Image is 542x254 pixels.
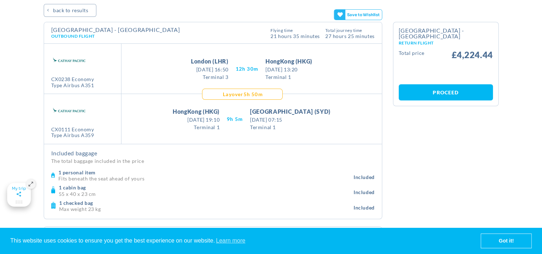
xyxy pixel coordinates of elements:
span: £4,224.44 [452,51,493,59]
gamitee-floater-minimize-handle: Maximize [7,183,31,207]
img: CX.png [51,49,87,70]
span: 9H 5M [227,116,243,123]
span: Terminal 1 [173,123,220,131]
span: Terminal 1 [250,123,331,131]
span: This website uses cookies to ensure you get the best experience on our website. [10,235,481,246]
h4: Included baggage [51,150,375,157]
h4: 1 checked bag [59,200,354,206]
h4: 1 personal item [58,169,354,176]
span: 27 hours 25 Minutes [325,33,375,39]
span: Terminal 1 [265,73,312,81]
span: 12H 30M [236,65,258,72]
div: CX0238 Economy [51,76,94,83]
img: CX.png [51,99,87,120]
a: BACK TO RESULTS [44,4,96,17]
span: Outbound Flight [51,33,95,39]
p: Fits beneath the seat ahead of yours [58,175,354,181]
a: Proceed [399,84,493,100]
div: Type Airbus A359 [51,132,94,138]
span: [DATE] 16:50 [191,66,229,73]
span: HongKong (HKG) [173,107,220,116]
span: BACK TO RESULTS [53,4,88,17]
span: London (LHR) [191,57,229,66]
small: Return Flight [399,41,493,45]
a: learn more about cookies [215,235,246,246]
span: [DATE] 07:15 [250,116,331,123]
div: CX0111 Economy [51,127,94,133]
span: Included [354,204,374,211]
small: Total Price [399,51,425,59]
h4: 1 cabin bag [59,184,354,191]
span: [DATE] 13:20 [265,66,312,73]
span: Terminal 3 [191,73,229,81]
div: Type Airbus A351 [51,83,94,89]
span: Flying Time [270,28,320,33]
span: Included [354,189,374,196]
p: 55 x 40 x 23 cm [59,191,354,196]
p: The total baggage included in the price [51,157,375,165]
span: HongKong (HKG) [265,57,312,66]
iframe: PayPal Message 1 [399,65,493,77]
span: Layover [223,91,243,98]
p: Max weight 23 kg [59,206,354,211]
span: Included [354,174,374,181]
span: [GEOGRAPHIC_DATA] (SYD) [250,107,331,116]
span: 21 Hours 35 Minutes [270,33,320,39]
span: [DATE] 19:10 [173,116,220,123]
h2: [GEOGRAPHIC_DATA] - [GEOGRAPHIC_DATA] [399,28,493,45]
div: 5H 50M [221,91,263,98]
a: dismiss cookie message [481,234,531,248]
gamitee-button: Get your friends' opinions [334,9,382,20]
span: Total Journey Time [325,28,375,33]
h4: [GEOGRAPHIC_DATA] - [GEOGRAPHIC_DATA] [51,27,180,33]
